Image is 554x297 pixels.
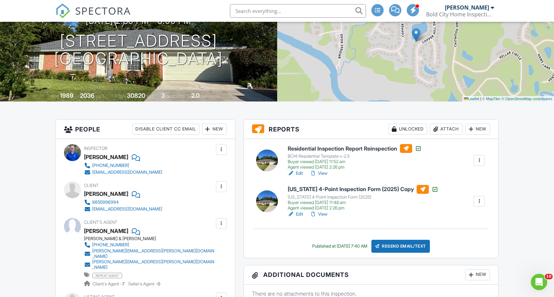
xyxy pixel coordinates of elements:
[60,92,73,99] div: 1989
[288,144,422,170] a: Residential Inspection Report Reinspection BCHI Residential Template v-2.5 Buyer viewed [DATE] 11...
[288,185,438,194] h6: [US_STATE] 4-Point Inspection Form (2025) Copy
[86,16,191,26] h3: [DATE] 2:30 pm - 3:00 pm
[84,152,128,162] div: [PERSON_NAME]
[288,205,438,211] div: Agent viewed [DATE] 2:26 pm
[92,242,129,248] div: [PHONE_NUMBER]
[202,124,227,135] div: New
[288,211,303,218] a: Edit
[75,3,131,18] span: SPECTORA
[288,154,422,159] div: BCHI Residential Template v-2.5
[157,281,160,286] strong: 0
[112,94,126,99] span: Lot Size
[92,259,214,270] div: [PERSON_NAME][EMAIL_ADDRESS][PERSON_NAME][DOMAIN_NAME]
[56,120,235,139] h3: People
[84,199,162,206] a: 8655996994
[288,144,422,153] h6: Residential Inspection Report Reinspection
[244,120,498,139] h3: Reports
[93,273,122,278] span: repeat agent
[412,28,420,42] img: Marker
[128,281,160,286] span: Seller's Agent -
[288,194,438,200] div: [US_STATE] 4-Point Inspection Form (2025)
[96,94,105,99] span: sq. ft.
[51,94,59,99] span: Built
[122,281,124,286] strong: 7
[84,189,128,199] div: [PERSON_NAME]
[445,4,489,11] div: [PERSON_NAME]
[84,236,220,241] div: [PERSON_NAME] & [PERSON_NAME]
[92,248,214,259] div: [PERSON_NAME][EMAIL_ADDRESS][PERSON_NAME][DOMAIN_NAME]
[388,124,427,135] div: Unlocked
[92,200,119,205] div: 8655996994
[465,124,490,135] div: New
[502,97,552,101] a: © OpenStreetMap contributors
[127,92,145,99] div: 30820
[84,206,162,213] a: [EMAIL_ADDRESS][DOMAIN_NAME]
[545,274,553,279] span: 10
[146,94,155,99] span: sq.ft.
[288,165,422,170] div: Agent viewed [DATE] 2:26 pm
[161,92,165,99] div: 3
[310,211,328,218] a: View
[80,92,95,99] div: 2036
[55,3,70,18] img: The Best Home Inspection Software - Spectora
[92,163,129,168] div: [PHONE_NUMBER]
[84,162,162,169] a: [PHONE_NUMBER]
[84,259,214,270] a: [PERSON_NAME][EMAIL_ADDRESS][PERSON_NAME][DOMAIN_NAME]
[54,32,223,68] h1: [STREET_ADDRESS] [GEOGRAPHIC_DATA]
[288,185,438,211] a: [US_STATE] 4-Point Inspection Form (2025) Copy [US_STATE] 4-Point Inspection Form (2025) Buyer vi...
[55,9,131,24] a: SPECTORA
[201,94,220,99] span: bathrooms
[84,169,162,176] a: [EMAIL_ADDRESS][DOMAIN_NAME]
[93,281,125,286] span: Client's Agent -
[464,97,479,101] a: Leaflet
[371,240,430,253] div: Resend Email/Text
[92,206,162,212] div: [EMAIL_ADDRESS][DOMAIN_NAME]
[132,124,199,135] div: Disable Client CC Email
[312,244,367,249] div: Published at [DATE] 7:40 AM
[230,4,366,18] input: Search everything...
[84,146,107,151] span: Inspector
[166,94,185,99] span: bedrooms
[480,97,481,101] span: |
[84,248,214,259] a: [PERSON_NAME][EMAIL_ADDRESS][PERSON_NAME][DOMAIN_NAME]
[465,269,490,280] div: New
[92,170,162,175] div: [EMAIL_ADDRESS][DOMAIN_NAME]
[430,124,463,135] div: Attach
[84,241,214,248] a: [PHONE_NUMBER]
[288,170,303,177] a: Edit
[84,220,117,225] span: Client's Agent
[191,92,200,99] div: 2.0
[288,200,438,205] div: Buyer viewed [DATE] 11:48 am
[531,274,547,290] iframe: Intercom live chat
[84,226,128,236] a: [PERSON_NAME]
[84,183,99,188] span: Client
[482,97,501,101] a: © MapTiler
[426,11,494,18] div: Bold City Home Inspections
[244,265,498,285] h3: Additional Documents
[310,170,328,177] a: View
[288,159,422,165] div: Buyer viewed [DATE] 11:52 am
